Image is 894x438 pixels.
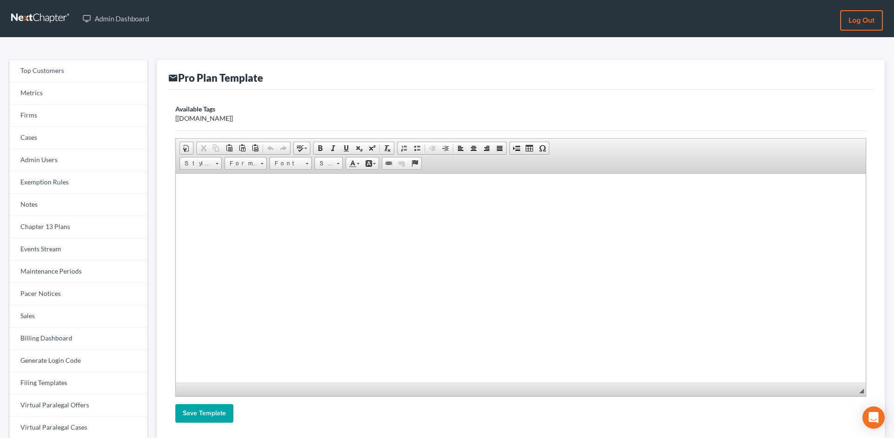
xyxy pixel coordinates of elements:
div: Open Intercom Messenger [862,406,885,429]
a: Bold [314,142,327,154]
a: Copy [210,142,223,154]
a: Align Left [454,142,467,154]
a: Link [382,157,395,170]
a: Exemption Rules [9,171,148,194]
a: Font [270,157,312,170]
a: Format [225,157,267,170]
a: Remove Format [381,142,394,154]
a: Insert Special Character [536,142,549,154]
a: Maintenance Periods [9,261,148,283]
a: Italic [327,142,340,154]
a: Paste as plain text [236,142,249,154]
a: Document Properties [180,142,193,154]
a: Subscript [353,142,366,154]
a: Insert/Remove Numbered List [398,142,411,154]
a: Unlink [395,157,408,170]
a: Undo [264,142,277,154]
a: Firms [9,105,148,127]
a: Superscript [366,142,379,154]
a: Paste from Word [249,142,262,154]
strong: Available Tags [175,105,215,113]
a: Redo [277,142,290,154]
a: Events Stream [9,238,148,261]
span: Font [270,157,302,170]
a: Insert Page Break for Printing [510,142,523,154]
input: Save Template [175,404,233,423]
a: Sales [9,305,148,327]
span: Size [315,157,334,170]
a: Styles [180,157,222,170]
a: Insert/Remove Bulleted List [411,142,424,154]
a: Text Color [346,157,362,170]
a: Justify [493,142,506,154]
a: Admin Dashboard [78,10,154,27]
a: Filing Templates [9,372,148,394]
iframe: Rich Text Editor, settings_data_pro_plan_template [176,174,873,383]
a: Virtual Paralegal Offers [9,394,148,417]
span: Resize [859,389,864,393]
a: Log out [840,10,883,31]
a: Paste [223,142,236,154]
a: Cut [197,142,210,154]
a: Generate Login Code [9,350,148,372]
a: Admin Users [9,149,148,171]
a: Top Customers [9,60,148,82]
a: Background Color [362,157,379,170]
a: Underline [340,142,353,154]
span: Styles [180,157,212,170]
span: Format [225,157,257,170]
a: Table [523,142,536,154]
a: Align Right [480,142,493,154]
div: Pro Plan Template [168,71,263,85]
a: Pacer Notices [9,283,148,305]
a: Center [467,142,480,154]
a: Metrics [9,82,148,105]
a: Decrease Indent [426,142,439,154]
a: Notes [9,194,148,216]
a: Spell Checker [294,142,310,154]
a: Increase Indent [439,142,452,154]
a: Anchor [408,157,421,170]
a: Billing Dashboard [9,327,148,350]
a: Cases [9,127,148,149]
a: Chapter 13 Plans [9,216,148,238]
div: [[DOMAIN_NAME]] [171,114,404,123]
a: Size [315,157,343,170]
i: mail [168,73,178,83]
